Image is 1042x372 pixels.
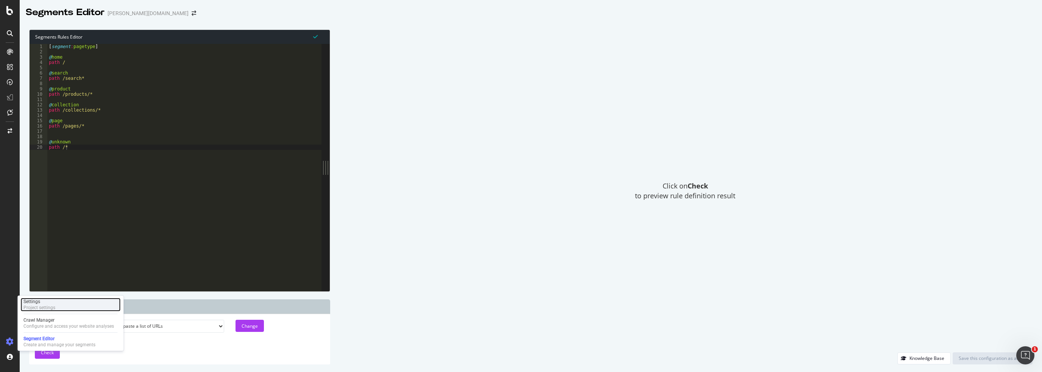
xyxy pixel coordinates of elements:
strong: Check [688,181,708,190]
button: Save this configuration as active [953,352,1033,364]
div: 5 [30,65,47,70]
span: Check [41,349,54,356]
div: 16 [30,123,47,129]
a: Knowledge Base [897,355,951,361]
span: 1 [1032,346,1038,352]
div: 1 [30,44,47,49]
div: 6 [30,70,47,76]
div: Segments Rules Editor [30,30,330,44]
div: 8 [30,81,47,86]
div: Show Advanced Settings [29,336,319,343]
div: 10 [30,92,47,97]
div: 19 [30,139,47,145]
span: Click on to preview rule definition result [635,181,735,201]
div: 11 [30,97,47,102]
a: Crawl ManagerConfigure and access your website analyses [20,316,120,330]
iframe: Intercom live chat [1016,346,1034,364]
button: Knowledge Base [897,352,951,364]
div: 3 [30,54,47,60]
button: Change [236,320,264,332]
div: 17 [30,129,47,134]
div: arrow-right-arrow-left [192,11,196,16]
div: Save this configuration as active [959,355,1026,361]
a: Segment EditorCreate and manage your segments [20,335,120,349]
span: Syntax is valid [313,33,318,40]
div: 20 [30,145,47,150]
div: 14 [30,113,47,118]
button: Check [35,347,60,359]
a: SettingsProject settings [20,298,120,311]
div: 18 [30,134,47,139]
div: 9 [30,86,47,92]
div: 2 [30,49,47,54]
div: 13 [30,107,47,113]
div: [PERSON_NAME][DOMAIN_NAME] [108,9,189,17]
div: Knowledge Base [909,355,944,361]
div: Project settings [23,305,55,311]
div: Settings [23,299,55,305]
div: 7 [30,76,47,81]
div: Segments Editor [26,6,105,19]
div: 15 [30,118,47,123]
div: 4 [30,60,47,65]
div: Segment Editor [23,336,95,342]
div: 12 [30,102,47,107]
div: Change [242,323,258,329]
div: Configure and access your website analyses [23,323,114,329]
div: Crawl Manager [23,317,114,323]
div: Create and manage your segments [23,342,95,348]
